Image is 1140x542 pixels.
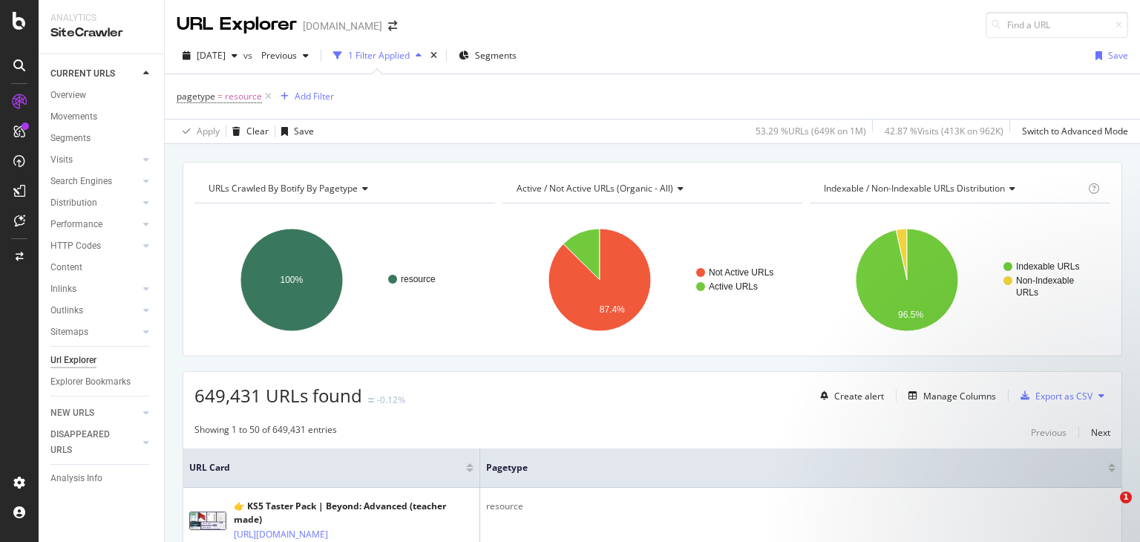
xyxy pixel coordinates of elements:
[427,48,440,63] div: times
[217,90,223,102] span: =
[50,88,86,103] div: Overview
[194,215,491,345] svg: A chart.
[294,125,314,137] div: Save
[824,182,1005,195] span: Indexable / Non-Indexable URLs distribution
[885,125,1003,137] div: 42.87 % Visits ( 413K on 962K )
[50,353,96,368] div: Url Explorer
[1090,44,1128,68] button: Save
[50,427,125,458] div: DISAPPEARED URLS
[517,182,673,195] span: Active / Not Active URLs (organic - all)
[246,125,269,137] div: Clear
[197,125,220,137] div: Apply
[486,461,1086,474] span: pagetype
[50,405,139,421] a: NEW URLS
[50,427,139,458] a: DISAPPEARED URLS
[810,215,1107,345] svg: A chart.
[234,527,328,542] a: [URL][DOMAIN_NAME]
[50,195,97,211] div: Distribution
[50,195,139,211] a: Distribution
[189,461,462,474] span: URL Card
[1035,390,1092,402] div: Export as CSV
[709,267,773,278] text: Not Active URLs
[50,238,139,254] a: HTTP Codes
[50,109,97,125] div: Movements
[225,86,262,107] span: resource
[303,19,382,33] div: [DOMAIN_NAME]
[1016,120,1128,143] button: Switch to Advanced Mode
[1016,261,1079,272] text: Indexable URLs
[50,217,139,232] a: Performance
[514,177,790,200] h4: Active / Not Active URLs
[50,260,82,275] div: Content
[1120,492,1132,503] span: 1
[275,88,334,105] button: Add Filter
[177,12,297,37] div: URL Explorer
[50,260,154,275] a: Content
[401,274,436,284] text: resource
[243,49,255,62] span: vs
[50,174,139,189] a: Search Engines
[1016,287,1038,298] text: URLs
[50,405,94,421] div: NEW URLS
[50,303,139,319] a: Outlinks
[206,177,482,200] h4: URLs Crawled By Botify By pagetype
[986,12,1128,38] input: Find a URL
[1016,275,1074,286] text: Non-Indexable
[177,90,215,102] span: pagetype
[599,304,624,315] text: 87.4%
[898,310,923,320] text: 96.5%
[821,177,1085,200] h4: Indexable / Non-Indexable URLs Distribution
[189,512,226,530] img: main image
[348,49,410,62] div: 1 Filter Applied
[50,374,154,390] a: Explorer Bookmarks
[50,238,101,254] div: HTTP Codes
[50,353,154,368] a: Url Explorer
[50,152,139,168] a: Visits
[50,471,154,486] a: Analysis Info
[502,215,799,345] svg: A chart.
[50,217,102,232] div: Performance
[50,324,139,340] a: Sitemaps
[50,131,154,146] a: Segments
[475,49,517,62] span: Segments
[50,374,131,390] div: Explorer Bookmarks
[177,44,243,68] button: [DATE]
[50,281,76,297] div: Inlinks
[486,500,1116,513] div: resource
[923,390,996,402] div: Manage Columns
[453,44,522,68] button: Segments
[1015,384,1092,408] button: Export as CSV
[50,131,91,146] div: Segments
[1022,125,1128,137] div: Switch to Advanced Mode
[177,120,220,143] button: Apply
[50,152,73,168] div: Visits
[50,303,83,319] div: Outlinks
[388,21,397,31] div: arrow-right-arrow-left
[209,182,358,195] span: URLs Crawled By Botify By pagetype
[50,109,154,125] a: Movements
[50,66,115,82] div: CURRENT URLS
[50,12,152,25] div: Analytics
[255,49,297,62] span: Previous
[50,88,154,103] a: Overview
[834,390,884,402] div: Create alert
[295,90,334,102] div: Add Filter
[709,281,758,292] text: Active URLs
[50,281,139,297] a: Inlinks
[234,500,474,526] div: 👉 KS5 Taster Pack | Beyond: Advanced (teacher made)
[50,25,152,42] div: SiteCrawler
[1108,49,1128,62] div: Save
[50,471,102,486] div: Analysis Info
[275,120,314,143] button: Save
[814,384,884,408] button: Create alert
[255,44,315,68] button: Previous
[50,174,112,189] div: Search Engines
[226,120,269,143] button: Clear
[281,275,304,285] text: 100%
[194,383,362,408] span: 649,431 URLs found
[197,49,226,62] span: 2025 Aug. 2nd
[50,324,88,340] div: Sitemaps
